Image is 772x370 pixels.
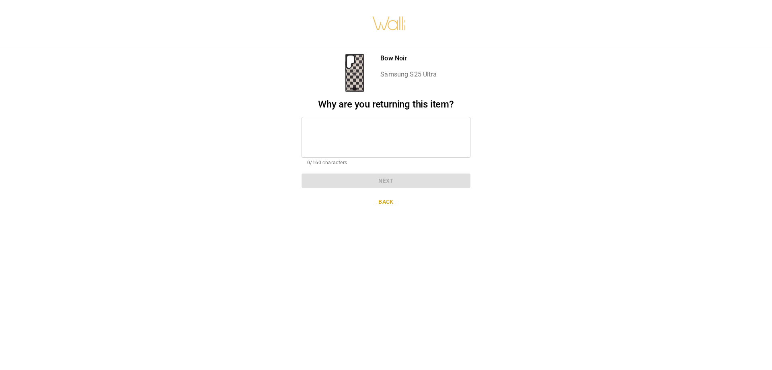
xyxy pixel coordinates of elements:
[302,99,470,110] h2: Why are you returning this item?
[372,6,407,41] img: walli-inc.myshopify.com
[380,70,437,79] p: Samsung S25 Ultra
[307,159,465,167] p: 0/160 characters
[302,194,470,209] button: Back
[380,54,437,63] p: Bow Noir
